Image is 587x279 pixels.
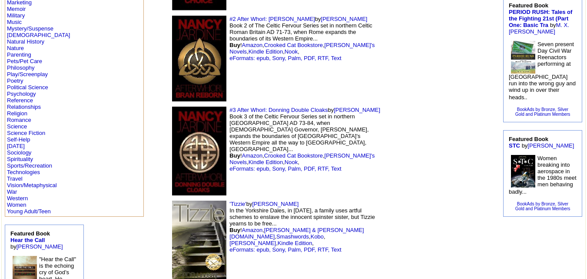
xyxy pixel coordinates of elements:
a: #3 After Whorl: Donning Double Cloaks [229,107,328,113]
font: Women breaking into aerospace in the 1980s meet men behaving badly... [509,155,577,195]
b: Buy [229,227,240,233]
a: Smashwords [276,233,309,240]
a: Sociology [7,149,31,156]
b: Featured Book [509,2,572,28]
a: [PERSON_NAME] [252,201,298,207]
a: Nook [285,48,298,55]
a: Western [7,195,28,202]
a: Crooked Cat Bookstore [264,42,323,48]
a: Kindle Edition [278,240,312,246]
img: shim.gif [389,125,424,177]
a: M. X. [PERSON_NAME] [509,22,569,35]
a: [DEMOGRAPHIC_DATA] [7,32,70,38]
img: 78852.jpg [511,155,535,188]
a: Play/Screenplay [7,71,48,77]
a: Travel [7,175,23,182]
font: by [10,230,63,250]
a: Nook [285,159,298,165]
a: Science [7,123,27,130]
font: by Book 2 of The Celtic Fervour Series set in northern Celtic Roman Britain AD 71-73, when Rome e... [229,16,375,61]
a: eFormats: epub, Sony, Palm, PDF, RTF, Text [229,246,341,253]
a: [PERSON_NAME] [17,243,63,250]
a: Poetry [7,77,23,84]
b: Buy [229,152,240,159]
font: by [509,2,572,35]
a: Pets/Pet Care [7,58,42,64]
a: Romance [7,117,31,123]
a: Hear the Call [10,237,45,243]
a: Mystery/Suspense [7,25,53,32]
a: Spirituality [7,156,33,162]
a: STC [509,142,520,149]
a: Political Science [7,84,48,91]
a: Self-Help [7,136,30,143]
a: War [7,188,17,195]
img: shim.gif [389,215,424,268]
a: Reference [7,97,33,104]
a: 'Tizzie' [229,201,246,207]
a: [PERSON_NAME]'s Novels [229,42,375,55]
a: [PERSON_NAME] & [PERSON_NAME][DOMAIN_NAME] [229,227,364,240]
a: Music [7,19,22,25]
font: by In the Yorkshire Dales, in [DATE], a family uses artful schemes to enslave the innocent spinst... [229,201,375,253]
font: by [509,136,574,149]
a: Women [7,202,27,208]
a: Science Fiction [7,130,45,136]
a: eFormats: epub, Sony, Palm, PDF, RTF, Text [229,55,341,61]
img: 64661.jpg [172,107,226,195]
b: Featured Book [509,136,548,149]
a: Natural History [7,38,44,45]
img: shim.gif [389,33,424,85]
a: Psychology [7,91,36,97]
a: Kindle Edition [249,159,283,165]
img: shim.gif [432,244,434,246]
a: Amazon [242,227,263,233]
a: eFormats: epub, Sony, Palm, PDF, RTF, Text [229,165,341,172]
a: Military [7,12,25,19]
a: Vision/Metaphysical [7,182,57,188]
img: 80079.jpg [511,41,535,74]
a: Memoir [7,6,26,12]
a: [PERSON_NAME]'s Novels [229,152,375,165]
font: Seven present Day Civil War Reenactors performing at [GEOGRAPHIC_DATA] run into the wrong guy and... [509,41,576,101]
a: Kobo [311,233,324,240]
a: Young Adult/Teen [7,208,51,215]
a: Amazon [242,42,263,48]
a: BookAds by Bronze, SilverGold and Platinum Members [515,107,570,117]
a: [PERSON_NAME] [334,107,380,113]
a: [PERSON_NAME] [229,240,276,246]
a: Parenting [7,51,31,58]
a: Nature [7,45,24,51]
a: #2 After Whorl: [PERSON_NAME] [229,16,315,22]
a: [PERSON_NAME] [321,16,368,22]
a: Technologies [7,169,40,175]
img: shim.gif [432,154,434,156]
a: Religion [7,110,27,117]
b: Buy [229,42,240,48]
b: Featured Book [10,230,50,243]
a: Relationships [7,104,41,110]
img: 64658.jpg [172,16,226,101]
font: by Book 3 of the Celtic Fervour Series set in northern [GEOGRAPHIC_DATA] AD 73-84, when [DEMOGRAP... [229,107,380,172]
img: shim.gif [432,61,434,64]
a: Amazon [242,152,263,159]
a: Crooked Cat Bookstore [264,152,323,159]
a: Kindle Edition [249,48,283,55]
a: Philosophy [7,64,35,71]
a: [DATE] [7,143,25,149]
a: [PERSON_NAME] [527,142,574,149]
a: Sports/Recreation [7,162,52,169]
a: BookAds by Bronze, SilverGold and Platinum Members [515,202,570,211]
a: PERIOD RUSH: Tales of the Fighting 21st (Part One: Basic Tra [509,9,572,28]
